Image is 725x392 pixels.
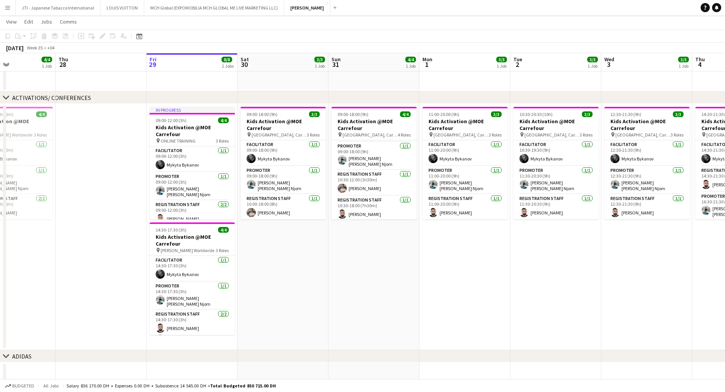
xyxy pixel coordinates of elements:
[100,0,144,15] button: LOUIS VUITTON
[16,0,100,15] button: JTI - Japanese Tabacco International
[25,45,44,51] span: Week 35
[47,45,54,51] div: +04
[3,17,20,27] a: View
[41,18,52,25] span: Jobs
[67,383,276,389] div: Salary 836 170.00 DH + Expenses 0.00 DH + Subsistence 14 545.00 DH =
[21,17,36,27] a: Edit
[144,0,284,15] button: MCH Global (EXPOMOBILIA MCH GLOBAL ME LIVE MARKETING LLC)
[12,352,32,360] div: ADIDAS
[6,18,17,25] span: View
[38,17,55,27] a: Jobs
[24,18,33,25] span: Edit
[57,17,80,27] a: Comms
[12,94,91,102] div: ACTIVATIONS/ CONFERENCES
[12,383,34,389] span: Budgeted
[210,383,276,389] span: Total Budgeted 850 715.00 DH
[4,382,35,390] button: Budgeted
[60,18,77,25] span: Comms
[284,0,330,15] button: [PERSON_NAME]
[42,383,60,389] span: All jobs
[6,44,24,52] div: [DATE]
[12,59,43,67] div: VIP EVENTS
